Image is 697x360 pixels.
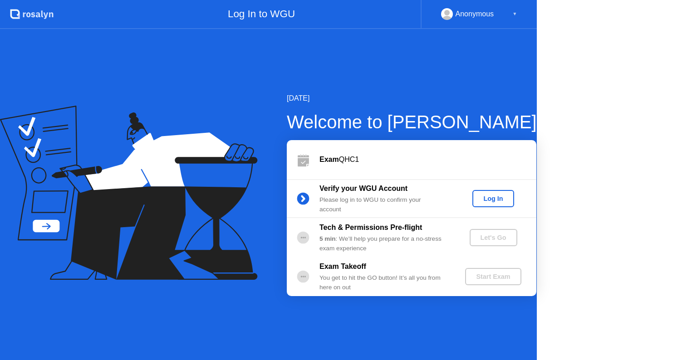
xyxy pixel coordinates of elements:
div: Let's Go [473,234,514,241]
div: Anonymous [456,8,494,20]
b: Exam Takeoff [319,263,366,270]
div: [DATE] [287,93,537,104]
div: Start Exam [469,273,517,280]
b: 5 min [319,235,336,242]
b: Verify your WGU Account [319,185,407,192]
button: Log In [472,190,514,207]
div: Welcome to [PERSON_NAME] [287,108,537,136]
div: QHC1 [319,154,536,165]
div: ▼ [512,8,517,20]
div: Please log in to WGU to confirm your account [319,195,450,214]
button: Start Exam [465,268,521,285]
div: : We’ll help you prepare for a no-stress exam experience [319,234,450,253]
button: Let's Go [470,229,517,246]
div: You get to hit the GO button! It’s all you from here on out [319,273,450,292]
div: Log In [476,195,510,202]
b: Exam [319,156,339,163]
b: Tech & Permissions Pre-flight [319,224,422,231]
